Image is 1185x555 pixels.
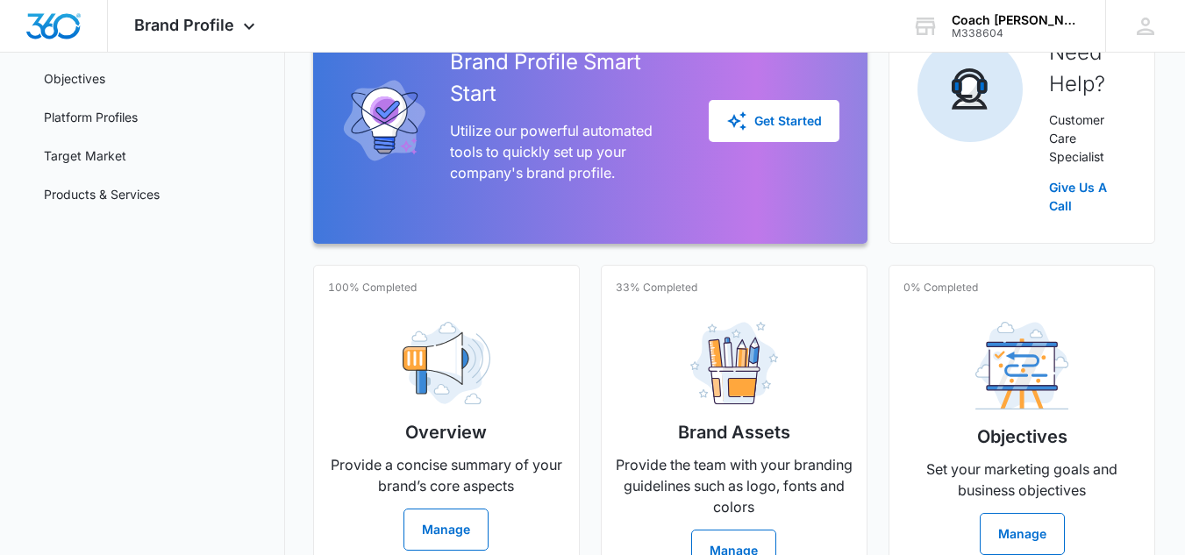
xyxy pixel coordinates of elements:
[44,69,105,88] a: Objectives
[952,13,1080,27] div: account name
[903,280,978,295] p: 0% Completed
[44,108,138,126] a: Platform Profiles
[405,419,487,445] h2: Overview
[616,280,697,295] p: 33% Completed
[134,16,234,34] span: Brand Profile
[726,110,822,132] div: Get Started
[903,459,1140,501] p: Set your marketing goals and business objectives
[1049,110,1126,166] p: Customer Care Specialist
[44,146,126,165] a: Target Market
[44,185,160,203] a: Products & Services
[450,120,681,183] p: Utilize our powerful automated tools to quickly set up your company's brand profile.
[450,46,681,110] h2: Brand Profile Smart Start
[328,280,417,295] p: 100% Completed
[403,509,489,551] button: Manage
[328,454,565,496] p: Provide a concise summary of your brand’s core aspects
[952,27,1080,39] div: account id
[980,513,1065,555] button: Manage
[977,423,1067,450] h2: Objectives
[678,419,790,445] h2: Brand Assets
[709,100,839,142] button: Get Started
[1049,178,1126,215] a: Give Us A Call
[616,454,853,517] p: Provide the team with your branding guidelines such as logo, fonts and colors
[1049,37,1126,100] h2: Need Help?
